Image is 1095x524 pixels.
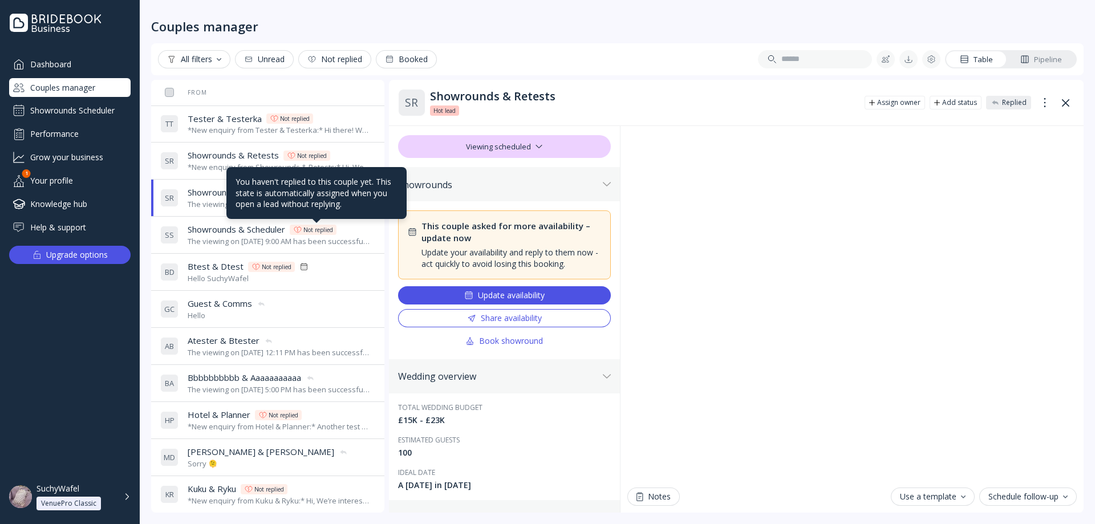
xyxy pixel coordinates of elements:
div: Viewing scheduled [398,135,611,158]
div: *New enquiry from Showrounds & Retests:* Hi, We're interested in your venue! Can you let us know ... [188,162,371,173]
a: Help & support [9,218,131,237]
div: Wedding overview [398,371,598,382]
div: Not replied [297,151,327,160]
div: Upgrade options [46,247,108,263]
button: Schedule follow-up [979,488,1077,506]
button: Not replied [298,50,371,68]
div: Add status [942,98,977,107]
span: Hotel & Planner [188,409,250,421]
div: £15K - £23K [398,415,611,426]
span: [PERSON_NAME] & [PERSON_NAME] [188,446,334,458]
span: Hot lead [433,106,456,115]
div: Estimated guests [398,435,611,445]
a: Your profile1 [9,171,131,190]
div: Replied [1002,98,1027,107]
div: Not replied [307,55,362,64]
div: Pipeline [1020,54,1062,65]
iframe: Chat [627,126,1077,481]
button: Booked [376,50,437,68]
div: Not replied [262,262,291,271]
div: S R [160,152,179,170]
button: Share availability [398,309,611,327]
div: Not replied [303,225,333,234]
div: Sorry 🫠 [188,458,348,469]
div: From [160,88,207,96]
div: T T [160,115,179,133]
div: Use a template [900,492,966,501]
div: S S [160,226,179,244]
div: The viewing on [DATE] 9:00 AM has been successfully cancelled by SuchyWafel. [188,236,371,247]
div: *New enquiry from Hotel & Planner:* Another test message *They're interested in receiving the fol... [188,421,371,432]
div: *New enquiry from Kuku & Ryku:* Hi, We’re interested in your venue for our wedding! We would like... [188,495,371,506]
div: G C [160,300,179,318]
div: S R [398,89,425,116]
div: Hello [188,310,266,321]
a: Dashboard [9,55,131,74]
div: All filters [167,55,221,64]
div: The viewing on [DATE] 2:44 PM has been successfully cancelled by SuchyWafel. [188,199,371,210]
div: Showrounds & Retests [430,90,855,103]
div: Update availability [464,291,545,300]
div: Couples manager [151,18,258,34]
div: This couple asked for more availability – update now [421,220,601,245]
div: Table [960,54,993,65]
div: Unread [244,55,285,64]
div: S R [160,189,179,207]
a: Showrounds Scheduler [9,101,131,120]
div: H P [160,411,179,429]
button: Book showround [398,332,611,350]
a: Knowledge hub [9,194,131,213]
span: Btest & Dtest [188,261,244,273]
div: Your profile [9,171,131,190]
button: Notes [627,488,680,506]
div: B A [160,374,179,392]
div: 100 [398,447,611,458]
div: The viewing on [DATE] 12:11 PM has been successfully cancelled by SuchyWafel. [188,347,371,358]
span: Guest & Comms [188,298,252,310]
span: Showrounds & Scheduler [188,224,285,235]
div: Showrounds [398,179,598,190]
div: M D [160,448,179,466]
div: A [DATE] in [DATE] [398,480,611,491]
div: Contact details [398,512,598,523]
span: Atester & Btester [188,335,259,347]
div: *New enquiry from Tester & Testerka:* Hi there! We were hoping to use the Bridebook calendar to b... [188,125,371,136]
a: Couples manager [9,78,131,97]
div: Total wedding budget [398,403,611,412]
a: Grow your business [9,148,131,166]
div: Book showround [465,336,543,346]
div: B D [160,263,179,281]
button: Use a template [891,488,975,506]
span: Showrounds & Retests [188,149,279,161]
div: Hello SuchyWafel [188,273,309,284]
div: Not replied [280,114,310,123]
div: Update your availability and reply to them now - act quickly to avoid losing this booking. [421,247,601,270]
div: K R [160,485,179,503]
div: VenuePro Classic [41,499,96,508]
div: 1 [22,169,31,178]
span: Kuku & Ryku [188,483,236,495]
button: Upgrade options [9,246,131,264]
div: Not replied [269,411,298,420]
span: Showrounds & Retests [188,186,279,198]
span: Tester & Testerka [188,113,262,125]
img: dpr=1,fit=cover,g=face,w=48,h=48 [9,485,32,508]
div: The viewing on [DATE] 5:00 PM has been successfully cancelled by SuchyWafel. [188,384,371,395]
div: Schedule follow-up [988,492,1068,501]
div: Notes [636,492,671,501]
a: Performance [9,124,131,143]
button: Update availability [398,286,611,304]
div: Booked [385,55,428,64]
div: Ideal date [398,468,611,477]
div: You haven't replied to this couple yet. This state is automatically assigned when you open a lead... [236,176,398,210]
button: All filters [158,50,230,68]
div: Not replied [254,485,284,494]
div: Share availability [467,314,542,323]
